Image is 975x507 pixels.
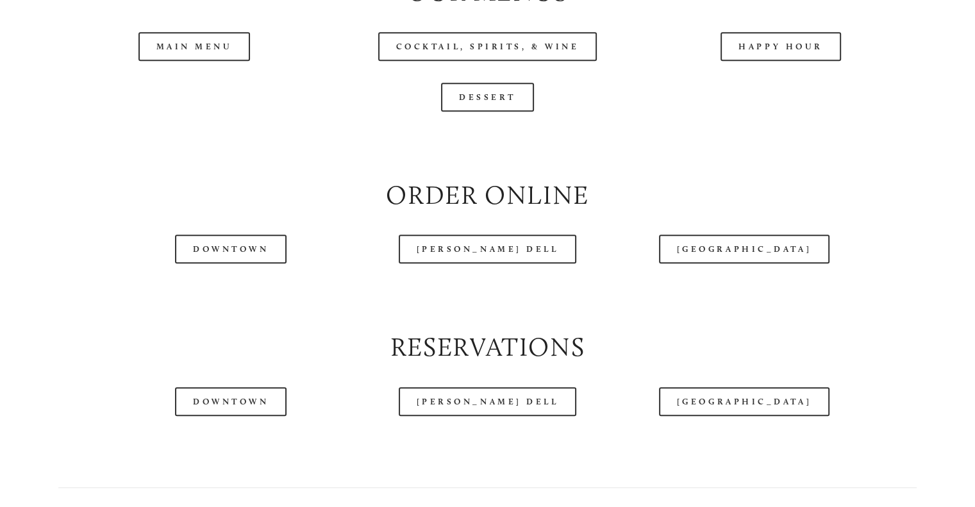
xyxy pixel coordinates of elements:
a: [GEOGRAPHIC_DATA] [659,235,829,263]
a: [PERSON_NAME] Dell [399,235,577,263]
a: Dessert [441,83,534,112]
a: Downtown [175,235,287,263]
a: [PERSON_NAME] Dell [399,387,577,416]
a: Downtown [175,387,287,416]
h2: Order Online [58,177,917,213]
h2: Reservations [58,329,917,365]
a: [GEOGRAPHIC_DATA] [659,387,829,416]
